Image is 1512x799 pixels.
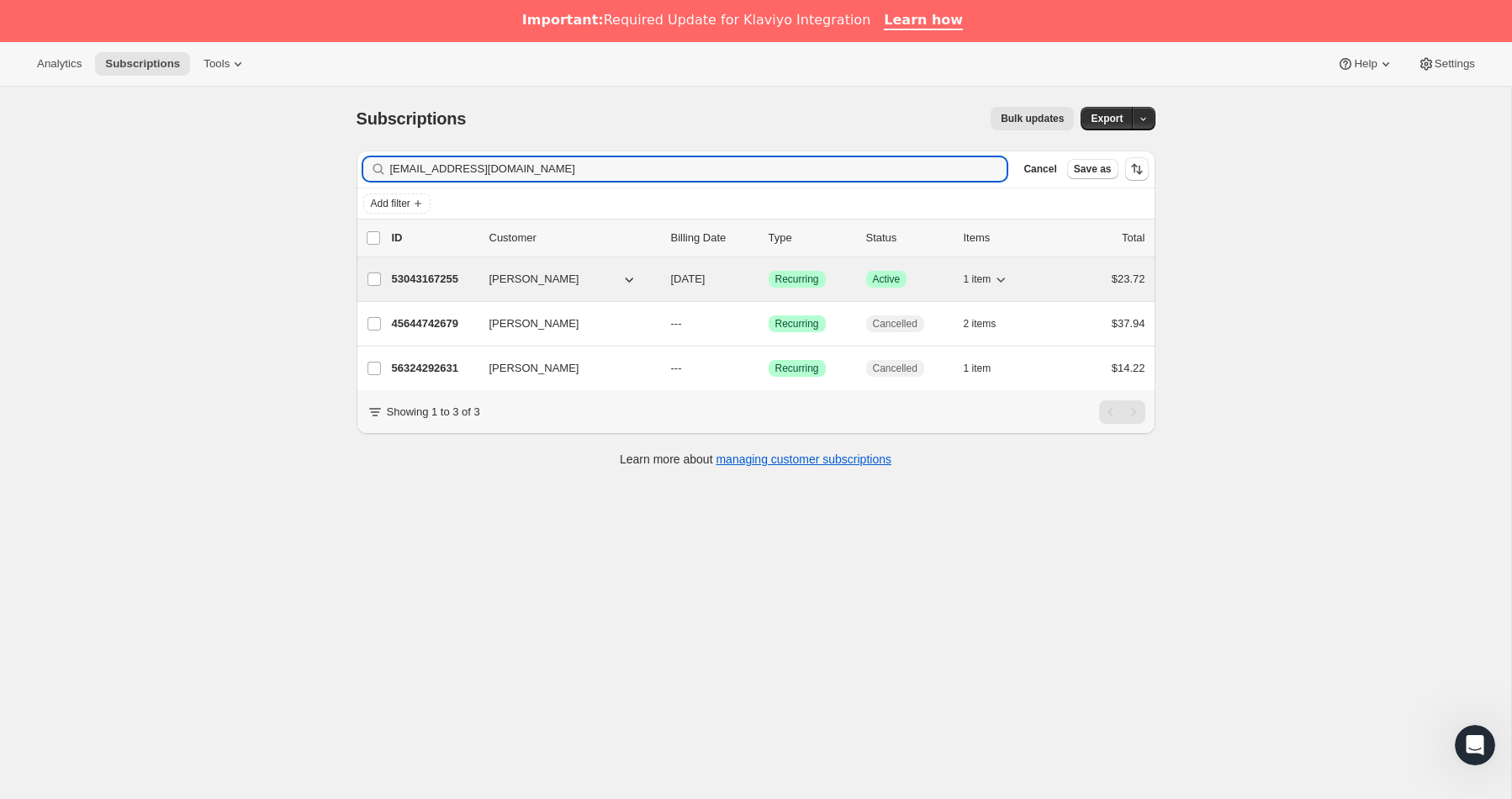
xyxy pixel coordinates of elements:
[769,230,853,246] div: Type
[716,452,891,466] a: managing customer subscriptions
[775,317,819,331] span: Recurring
[671,362,682,374] span: ---
[873,362,917,375] span: Cancelled
[873,317,917,331] span: Cancelled
[1435,57,1475,71] span: Settings
[95,52,190,76] button: Subscriptions
[392,267,1145,291] div: 53043167255[PERSON_NAME][DATE]SuccessRecurringSuccessActive1 item$23.72
[671,230,755,246] p: Billing Date
[489,360,579,377] span: [PERSON_NAME]
[1112,273,1145,285] span: $23.72
[1455,725,1495,765] iframe: Intercom live chat
[620,451,891,468] p: Learn more about
[357,109,467,128] span: Subscriptions
[775,362,819,375] span: Recurring
[522,12,870,29] div: Required Update for Klaviyo Integration
[392,315,476,332] p: 45644742679
[1074,162,1112,176] span: Save as
[363,193,431,214] button: Add filter
[392,312,1145,336] div: 45644742679[PERSON_NAME]---SuccessRecurringCancelled2 items$37.94
[964,357,1010,380] button: 1 item
[991,107,1074,130] button: Bulk updates
[1122,230,1145,246] p: Total
[1354,57,1377,71] span: Help
[193,52,256,76] button: Tools
[37,57,82,71] span: Analytics
[671,317,682,330] span: ---
[392,230,476,246] p: ID
[489,315,579,332] span: [PERSON_NAME]
[1023,162,1056,176] span: Cancel
[964,230,1048,246] div: Items
[1017,159,1063,179] button: Cancel
[775,273,819,286] span: Recurring
[387,404,480,421] p: Showing 1 to 3 of 3
[392,360,476,377] p: 56324292631
[204,57,230,71] span: Tools
[479,355,648,382] button: [PERSON_NAME]
[105,57,180,71] span: Subscriptions
[964,273,991,286] span: 1 item
[866,230,950,246] p: Status
[489,271,579,288] span: [PERSON_NAME]
[392,230,1145,246] div: IDCustomerBilling DateTypeStatusItemsTotal
[1125,157,1149,181] button: Sort the results
[1001,112,1064,125] span: Bulk updates
[27,52,92,76] button: Analytics
[884,12,963,30] a: Learn how
[392,271,476,288] p: 53043167255
[964,317,997,331] span: 2 items
[873,273,901,286] span: Active
[1408,52,1485,76] button: Settings
[964,362,991,375] span: 1 item
[1099,400,1145,424] nav: Pagination
[479,266,648,293] button: [PERSON_NAME]
[964,267,1010,291] button: 1 item
[522,12,604,28] b: Important:
[390,157,1007,181] input: Filter subscribers
[1091,112,1123,125] span: Export
[1327,52,1404,76] button: Help
[371,197,410,210] span: Add filter
[1067,159,1118,179] button: Save as
[1112,317,1145,330] span: $37.94
[479,310,648,337] button: [PERSON_NAME]
[671,273,706,285] span: [DATE]
[392,357,1145,380] div: 56324292631[PERSON_NAME]---SuccessRecurringCancelled1 item$14.22
[1112,362,1145,374] span: $14.22
[964,312,1015,336] button: 2 items
[489,230,658,246] p: Customer
[1081,107,1133,130] button: Export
